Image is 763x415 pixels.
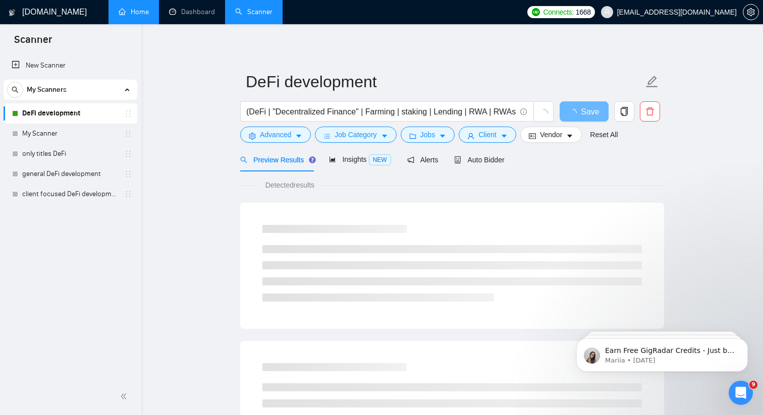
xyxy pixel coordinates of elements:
[7,82,23,98] button: search
[4,55,137,76] li: New Scanner
[743,8,758,16] span: setting
[169,8,215,16] a: dashboardDashboard
[315,127,396,143] button: barsJob Categorycaret-down
[240,156,313,164] span: Preview Results
[12,55,129,76] a: New Scanner
[615,107,634,116] span: copy
[532,8,540,16] img: upwork-logo.png
[240,127,311,143] button: settingAdvancedcaret-down
[22,164,118,184] a: general DeFi development
[246,69,643,94] input: Scanner name...
[124,130,132,138] span: holder
[640,107,660,116] span: delete
[258,180,321,191] span: Detected results
[308,155,317,164] div: Tooltip anchor
[407,156,439,164] span: Alerts
[6,32,60,53] span: Scanner
[27,80,67,100] span: My Scanners
[569,109,581,117] span: loading
[329,155,391,163] span: Insights
[4,80,137,204] li: My Scanners
[235,8,272,16] a: searchScanner
[124,150,132,158] span: holder
[22,103,118,124] a: DeFi development
[561,317,763,388] iframe: Intercom notifications message
[581,105,599,118] span: Save
[520,127,582,143] button: idcardVendorcaret-down
[120,391,130,401] span: double-left
[566,132,573,140] span: caret-down
[295,132,302,140] span: caret-down
[743,8,759,16] a: setting
[614,101,634,122] button: copy
[539,109,548,118] span: loading
[260,129,291,140] span: Advanced
[478,129,497,140] span: Client
[124,190,132,198] span: holder
[467,132,474,140] span: user
[323,132,331,140] span: bars
[576,7,591,18] span: 1668
[22,184,118,204] a: client focused DeFi development
[543,7,573,18] span: Connects:
[124,170,132,178] span: holder
[743,4,759,20] button: setting
[124,109,132,117] span: holder
[454,156,461,163] span: robot
[119,8,149,16] a: homeHome
[369,154,391,165] span: NEW
[590,129,618,140] a: Reset All
[501,132,508,140] span: caret-down
[240,156,247,163] span: search
[604,9,611,16] span: user
[335,129,376,140] span: Job Category
[246,105,516,118] input: Search Freelance Jobs...
[749,381,757,389] span: 9
[420,129,435,140] span: Jobs
[9,5,16,21] img: logo
[560,101,609,122] button: Save
[22,144,118,164] a: only titles DeFi
[22,124,118,144] a: My Scanner
[249,132,256,140] span: setting
[407,156,414,163] span: notification
[8,86,23,93] span: search
[409,132,416,140] span: folder
[459,127,516,143] button: userClientcaret-down
[540,129,562,140] span: Vendor
[454,156,504,164] span: Auto Bidder
[329,156,336,163] span: area-chart
[401,127,455,143] button: folderJobscaret-down
[645,75,659,88] span: edit
[520,108,527,115] span: info-circle
[640,101,660,122] button: delete
[439,132,446,140] span: caret-down
[381,132,388,140] span: caret-down
[729,381,753,405] iframe: Intercom live chat
[529,132,536,140] span: idcard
